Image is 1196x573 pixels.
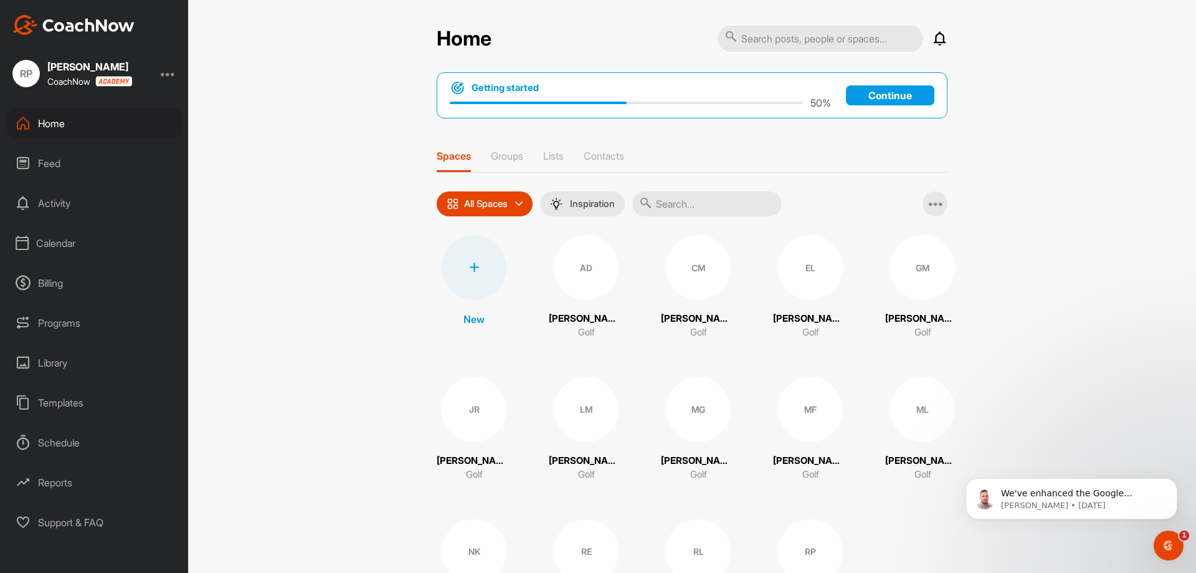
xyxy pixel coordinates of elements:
a: EL[PERSON_NAME]Golf [773,235,848,340]
p: Golf [802,325,819,340]
div: Calendar [7,228,183,259]
a: Continue [846,85,934,105]
p: Golf [690,325,707,340]
div: Reports [7,467,183,498]
div: Billing [7,267,183,299]
div: Templates [7,387,183,418]
div: MF [778,377,843,442]
p: Golf [578,325,595,340]
div: CM [666,235,731,300]
iframe: Intercom notifications message [947,452,1196,539]
h1: Getting started [472,81,539,95]
div: [PERSON_NAME] [47,62,132,72]
p: Golf [578,468,595,482]
img: menuIcon [550,198,562,210]
p: [PERSON_NAME] [773,454,848,468]
a: MF[PERSON_NAME]Golf [773,377,848,482]
p: [PERSON_NAME] [885,312,960,326]
div: CoachNow [47,76,132,87]
p: [PERSON_NAME] [549,312,624,326]
iframe: Intercom live chat [1154,531,1184,561]
span: 1 [1179,531,1189,541]
a: MG[PERSON_NAME]Golf [661,377,736,482]
p: [PERSON_NAME] [549,454,624,468]
a: LM[PERSON_NAME]Golf [549,377,624,482]
p: Golf [690,468,707,482]
div: EL [778,235,843,300]
img: icon [447,198,459,210]
p: [PERSON_NAME] [661,312,736,326]
p: [PERSON_NAME] [885,454,960,468]
p: Golf [914,325,931,340]
p: New [463,312,485,327]
div: Support & FAQ [7,507,183,538]
div: LM [554,377,619,442]
a: ML[PERSON_NAME]Golf [885,377,960,482]
div: Feed [7,148,183,179]
input: Search... [632,191,782,216]
div: GM [890,235,955,300]
p: 50 % [810,95,831,110]
div: Programs [7,307,183,339]
p: Groups [491,150,523,162]
p: Lists [543,150,564,162]
p: Spaces [437,150,471,162]
img: CoachNow acadmey [95,76,132,87]
a: AD[PERSON_NAME]Golf [549,235,624,340]
p: Inspiration [570,199,615,209]
p: Contacts [584,150,624,162]
div: MG [666,377,731,442]
div: Home [7,108,183,139]
p: Message from Alex, sent 1d ago [54,48,215,59]
div: Schedule [7,427,183,458]
p: Golf [802,468,819,482]
p: [PERSON_NAME] [661,454,736,468]
div: AD [554,235,619,300]
img: CoachNow [12,15,135,35]
a: JR[PERSON_NAME]Golf [437,377,511,482]
div: ML [890,377,955,442]
div: RP [12,60,40,87]
span: We've enhanced the Google Calendar integration for a more seamless experience. If you haven't lin... [54,36,211,183]
p: Golf [914,468,931,482]
input: Search posts, people or spaces... [718,26,923,52]
p: All Spaces [464,199,508,209]
div: Library [7,347,183,378]
p: [PERSON_NAME] [773,312,848,326]
img: bullseye [450,80,465,95]
a: CM[PERSON_NAME]Golf [661,235,736,340]
h2: Home [437,27,491,51]
div: Activity [7,188,183,219]
p: Golf [466,468,483,482]
a: GM[PERSON_NAME]Golf [885,235,960,340]
div: JR [442,377,506,442]
p: [PERSON_NAME] [437,454,511,468]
